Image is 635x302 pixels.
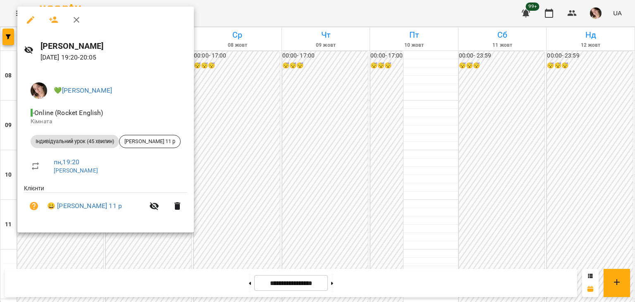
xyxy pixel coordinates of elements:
span: Індивідуальний урок (45 хвилин) [31,138,119,145]
h6: [PERSON_NAME] [41,40,187,53]
span: - Online (Rocket English) [31,109,105,117]
a: пн , 19:20 [54,158,79,166]
a: 😀 [PERSON_NAME] 11 р [47,201,122,211]
p: [DATE] 19:20 - 20:05 [41,53,187,62]
div: [PERSON_NAME] 11 р [119,135,181,148]
ul: Клієнти [24,184,187,223]
a: 💚[PERSON_NAME] [54,86,112,94]
span: [PERSON_NAME] 11 р [119,138,180,145]
a: [PERSON_NAME] [54,167,98,174]
p: Кімната [31,117,181,126]
button: Візит ще не сплачено. Додати оплату? [24,196,44,216]
img: 9ac0326d5e285a2fd7627c501726c539.jpeg [31,82,47,99]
